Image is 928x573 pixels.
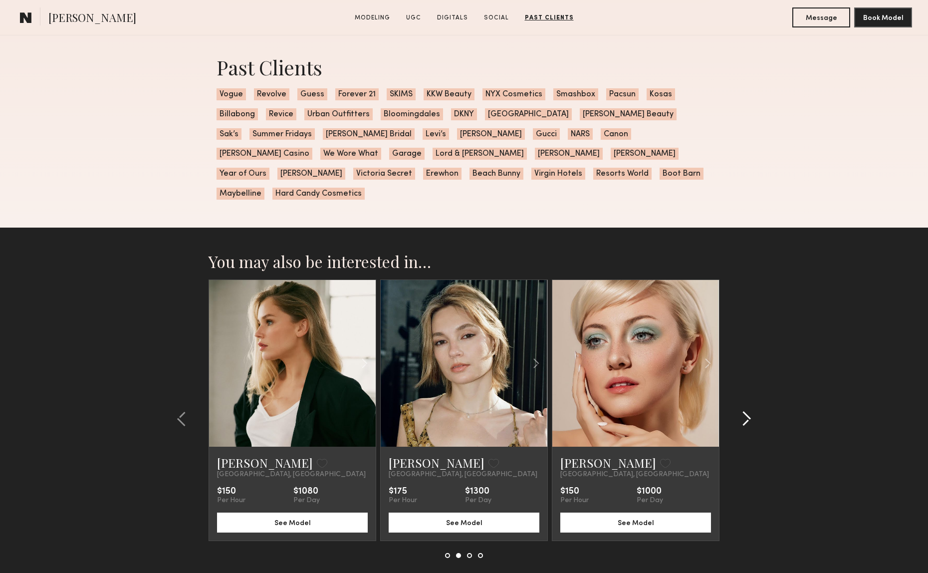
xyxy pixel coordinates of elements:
[217,108,258,120] span: Billabong
[389,455,484,471] a: [PERSON_NAME]
[381,108,443,120] span: Bloomingdales
[647,88,675,100] span: Kosas
[568,128,593,140] span: NARS
[480,13,513,22] a: Social
[293,497,320,505] div: Per Day
[451,108,477,120] span: DKNY
[217,128,241,140] span: Sak’s
[335,88,379,100] span: Forever 21
[297,88,327,100] span: Guess
[266,108,296,120] span: Revice
[48,10,136,27] span: [PERSON_NAME]
[217,518,368,527] a: See Model
[217,54,711,80] div: Past Clients
[637,497,663,505] div: Per Day
[560,455,656,471] a: [PERSON_NAME]
[353,168,415,180] span: Victoria Secret
[277,168,345,180] span: [PERSON_NAME]
[402,13,425,22] a: UGC
[465,487,491,497] div: $1300
[560,497,589,505] div: Per Hour
[553,88,598,100] span: Smashbox
[482,88,545,100] span: NYX Cosmetics
[465,497,491,505] div: Per Day
[469,168,523,180] span: Beach Bunny
[593,168,652,180] span: Resorts World
[560,518,711,527] a: See Model
[521,13,578,22] a: Past Clients
[854,13,912,21] a: Book Model
[217,471,366,479] span: [GEOGRAPHIC_DATA], [GEOGRAPHIC_DATA]
[560,513,711,533] button: See Model
[254,88,289,100] span: Revolve
[560,471,709,479] span: [GEOGRAPHIC_DATA], [GEOGRAPHIC_DATA]
[323,128,415,140] span: [PERSON_NAME] Bridal
[209,252,719,272] h2: You may also be interested in…
[611,148,679,160] span: [PERSON_NAME]
[217,168,269,180] span: Year of Ours
[389,518,539,527] a: See Model
[660,168,703,180] span: Boot Barn
[217,497,245,505] div: Per Hour
[423,168,462,180] span: Erewhon
[457,128,525,140] span: [PERSON_NAME]
[580,108,677,120] span: [PERSON_NAME] Beauty
[433,148,527,160] span: Lord & [PERSON_NAME]
[217,455,313,471] a: [PERSON_NAME]
[485,108,572,120] span: [GEOGRAPHIC_DATA]
[249,128,315,140] span: Summer Fridays
[533,128,560,140] span: Gucci
[637,487,663,497] div: $1000
[217,148,312,160] span: [PERSON_NAME] Casino
[423,128,449,140] span: Levi’s
[304,108,373,120] span: Urban Outfitters
[351,13,394,22] a: Modeling
[217,188,264,200] span: Maybelline
[217,513,368,533] button: See Model
[601,128,631,140] span: Canon
[293,487,320,497] div: $1080
[389,497,417,505] div: Per Hour
[387,88,416,100] span: SKIMS
[320,148,381,160] span: We Wore What
[424,88,474,100] span: KKW Beauty
[217,88,246,100] span: Vogue
[792,7,850,27] button: Message
[217,487,245,497] div: $150
[560,487,589,497] div: $150
[389,487,417,497] div: $175
[389,148,425,160] span: Garage
[389,471,537,479] span: [GEOGRAPHIC_DATA], [GEOGRAPHIC_DATA]
[535,148,603,160] span: [PERSON_NAME]
[854,7,912,27] button: Book Model
[389,513,539,533] button: See Model
[606,88,639,100] span: Pacsun
[272,188,365,200] span: Hard Candy Cosmetics
[433,13,472,22] a: Digitals
[531,168,585,180] span: Virgin Hotels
